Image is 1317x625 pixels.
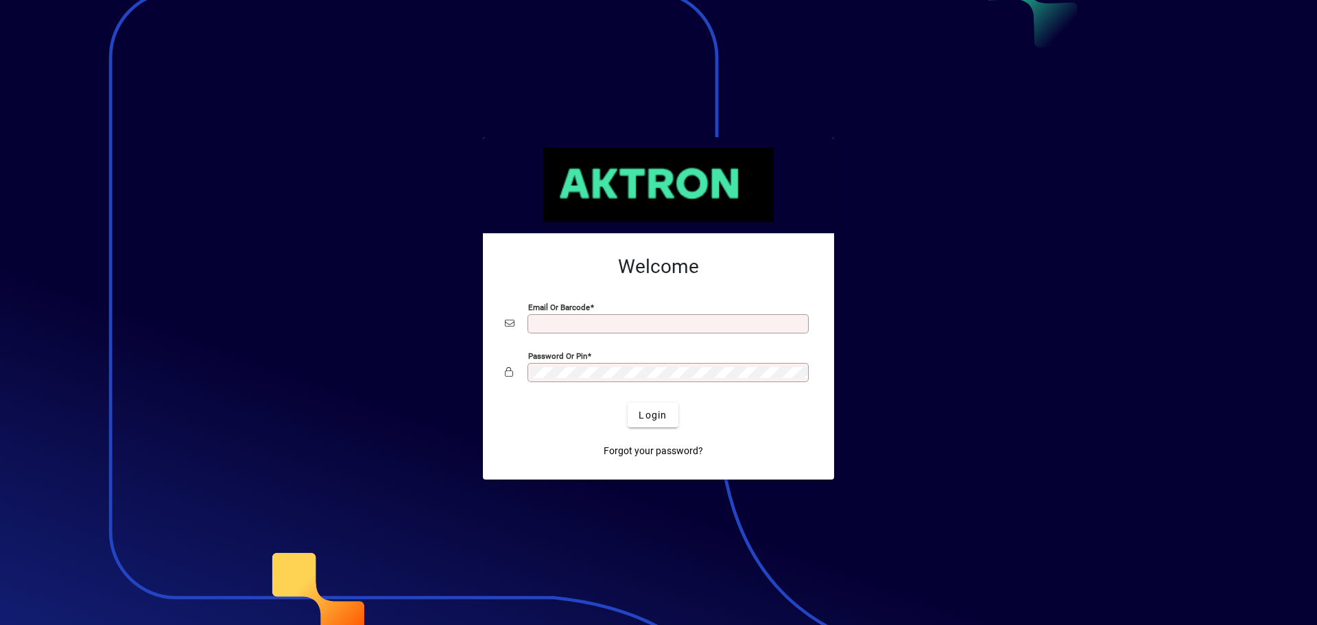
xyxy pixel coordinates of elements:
span: Login [639,408,667,423]
button: Login [628,403,678,427]
a: Forgot your password? [598,438,709,463]
mat-label: Password or Pin [528,351,587,361]
span: Forgot your password? [604,444,703,458]
mat-label: Email or Barcode [528,303,590,312]
h2: Welcome [505,255,812,279]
